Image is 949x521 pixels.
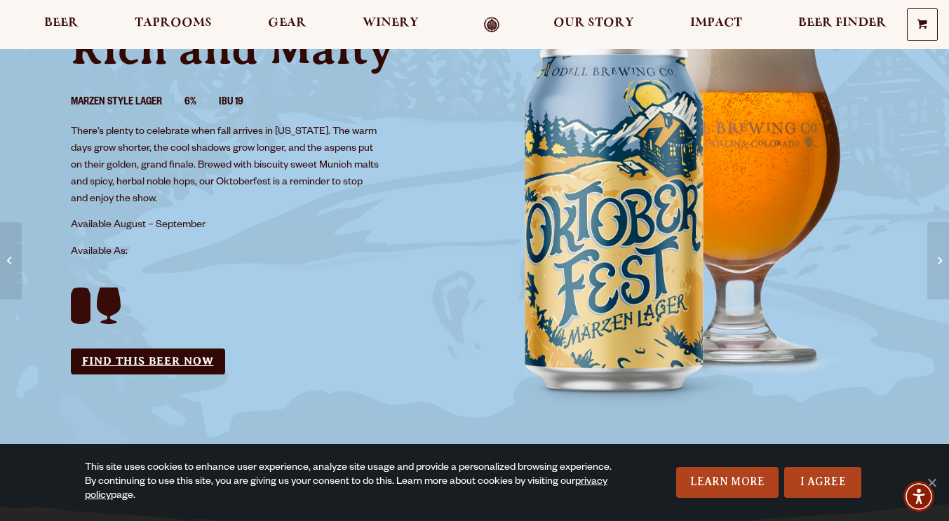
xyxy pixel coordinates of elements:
[798,18,887,29] span: Beer Finder
[71,94,184,112] li: Marzen Style Lager
[219,94,266,112] li: IBU 19
[784,467,861,498] a: I Agree
[71,124,381,208] p: There’s plenty to celebrate when fall arrives in [US_STATE]. The warm days grow shorter, the cool...
[789,17,896,33] a: Beer Finder
[259,17,316,33] a: Gear
[903,481,934,512] div: Accessibility Menu
[363,18,419,29] span: Winery
[126,17,221,33] a: Taprooms
[354,17,428,33] a: Winery
[35,17,88,33] a: Beer
[135,18,212,29] span: Taprooms
[466,17,518,33] a: Odell Home
[268,18,307,29] span: Gear
[71,349,225,374] a: Find this Beer Now
[681,17,751,33] a: Impact
[553,18,634,29] span: Our Story
[676,467,779,498] a: Learn More
[71,27,458,72] p: Rich and Malty
[690,18,742,29] span: Impact
[71,217,381,234] p: Available August – September
[44,18,79,29] span: Beer
[544,17,643,33] a: Our Story
[71,244,458,261] p: Available As:
[85,461,612,503] div: This site uses cookies to enhance user experience, analyze site usage and provide a personalized ...
[85,477,607,502] a: privacy policy
[184,94,219,112] li: 6%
